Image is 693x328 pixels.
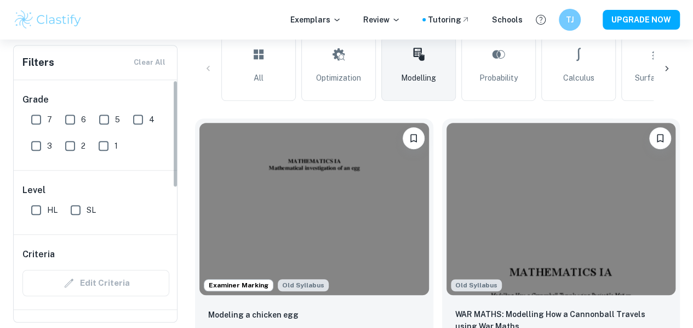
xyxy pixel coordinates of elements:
[403,127,425,149] button: Bookmark
[81,140,85,152] span: 2
[13,9,83,31] img: Clastify logo
[47,114,52,126] span: 7
[22,248,55,261] h6: Criteria
[22,55,54,70] h6: Filters
[564,14,576,26] h6: TJ
[559,9,581,31] button: TJ
[81,114,86,126] span: 6
[47,204,58,216] span: HL
[451,279,502,291] div: Although this IA is written for the old math syllabus (last exam in November 2020), the current I...
[531,10,550,29] button: Help and Feedback
[87,204,96,216] span: SL
[428,14,470,26] a: Tutoring
[114,140,118,152] span: 1
[22,184,169,197] h6: Level
[290,14,341,26] p: Exemplars
[208,309,299,321] p: Modeling a chicken egg
[204,280,273,290] span: Examiner Marking
[199,123,429,295] img: Maths IA example thumbnail: Modeling a chicken egg
[563,72,594,84] span: Calculus
[492,14,523,26] a: Schools
[22,270,169,296] div: Criteria filters are unavailable when searching by topic
[316,72,361,84] span: Optimization
[115,114,120,126] span: 5
[446,123,676,295] img: Maths IA example thumbnail: WAR MATHS: Modelling How a Cannonball Tr
[635,72,683,84] span: Surface Area
[254,72,264,84] span: All
[47,140,52,152] span: 3
[649,127,671,149] button: Bookmark
[149,114,154,126] span: 4
[22,93,169,106] h6: Grade
[451,279,502,291] span: Old Syllabus
[278,279,329,291] div: Although this IA is written for the old math syllabus (last exam in November 2020), the current I...
[278,279,329,291] span: Old Syllabus
[603,10,680,30] button: UPGRADE NOW
[401,72,436,84] span: Modelling
[479,72,518,84] span: Probability
[363,14,400,26] p: Review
